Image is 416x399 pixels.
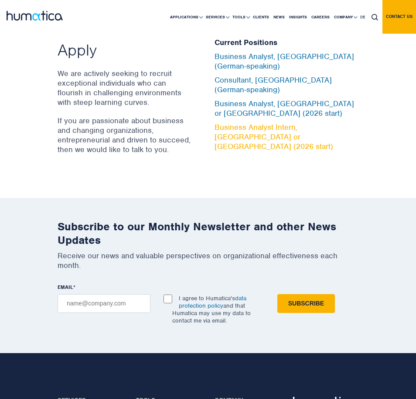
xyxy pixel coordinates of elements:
h2: Subscribe to our Monthly Newsletter and other News Updates [58,220,358,247]
h5: Current Positions [215,38,358,48]
a: Services [204,0,230,34]
a: Careers [309,0,332,34]
img: search_icon [372,14,378,21]
span: EMAIL [58,284,73,291]
a: Insights [287,0,309,34]
a: News [271,0,287,34]
a: Clients [251,0,271,34]
p: I agree to Humatica's and that Humatica may use my data to contact me via email. [172,295,251,324]
input: Subscribe [277,294,335,313]
a: Company [332,0,358,34]
a: Applications [168,0,204,34]
a: Business Analyst Intern, [GEOGRAPHIC_DATA] or [GEOGRAPHIC_DATA] (2026 start) [215,122,333,151]
h2: Apply [58,40,193,60]
a: data protection policy [179,295,246,309]
input: I agree to Humatica'sdata protection policyand that Humatica may use my data to contact me via em... [164,295,172,303]
span: DE [360,14,365,20]
input: name@company.com [58,294,150,313]
p: We are actively seeking to recruit exceptional individuals who can flourish in challenging enviro... [58,69,193,107]
a: Business Analyst, [GEOGRAPHIC_DATA] (German-speaking) [215,52,354,71]
a: Tools [230,0,251,34]
img: logo [7,11,63,21]
a: DE [358,0,367,34]
p: Receive our news and valuable perspectives on organizational effectiveness each month. [58,251,358,270]
p: If you are passionate about business and changing organizations, entrepreneurial and driven to su... [58,116,193,154]
a: Business Analyst, [GEOGRAPHIC_DATA] or [GEOGRAPHIC_DATA] (2026 start) [215,99,354,118]
a: Consultant, [GEOGRAPHIC_DATA] (German-speaking) [215,75,332,94]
